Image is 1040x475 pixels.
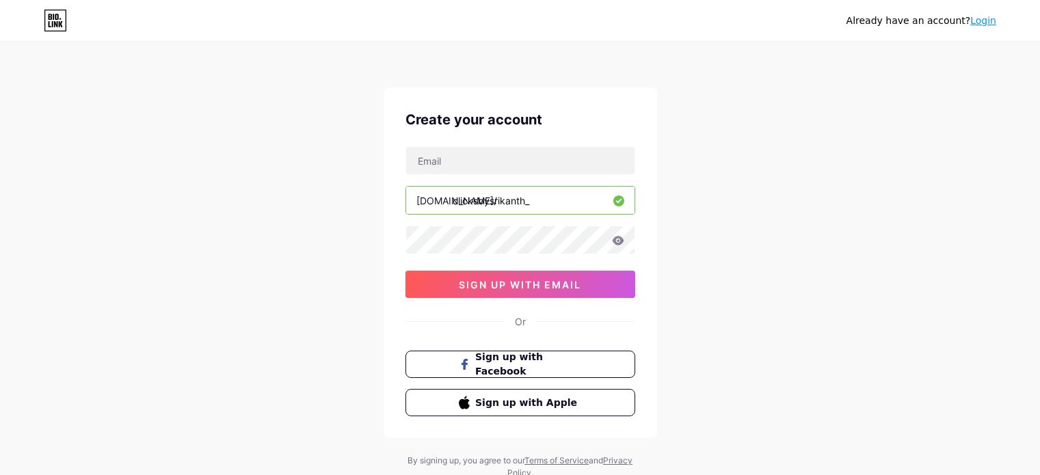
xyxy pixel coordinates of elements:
span: sign up with email [459,279,581,290]
a: Login [970,15,996,26]
span: Sign up with Facebook [475,350,581,379]
a: Terms of Service [524,455,589,465]
input: username [406,187,635,214]
button: Sign up with Facebook [405,351,635,378]
span: Sign up with Apple [475,396,581,410]
button: Sign up with Apple [405,389,635,416]
div: Or [515,314,526,329]
div: Create your account [405,109,635,130]
div: [DOMAIN_NAME]/ [416,193,497,208]
input: Email [406,147,635,174]
div: Already have an account? [846,14,996,28]
button: sign up with email [405,271,635,298]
